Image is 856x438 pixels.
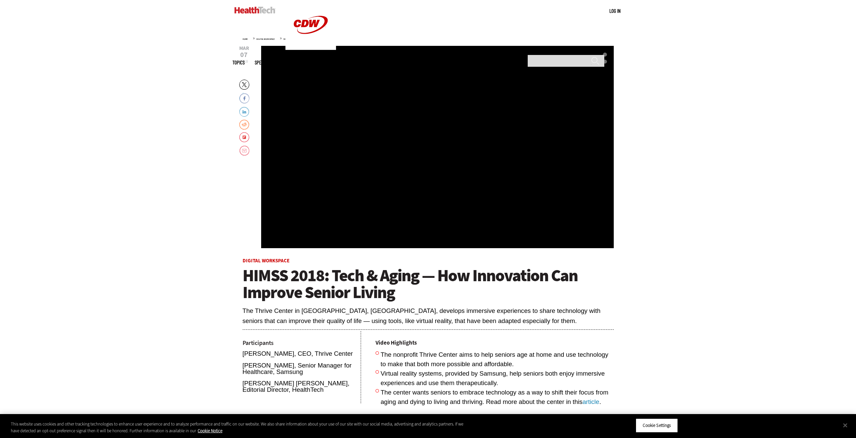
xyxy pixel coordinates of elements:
[636,418,678,433] button: Cookie Settings
[282,60,299,65] a: Features
[243,340,361,346] h4: Participants
[243,307,601,324] span: The Thrive Center in [GEOGRAPHIC_DATA], [GEOGRAPHIC_DATA], develops immersive experiences to shar...
[234,7,275,13] img: Home
[365,60,380,65] a: MonITor
[413,60,427,65] span: More
[609,8,620,14] a: Log in
[243,257,289,264] a: Digital Workspace
[838,418,853,433] button: Close
[345,60,355,65] a: Video
[261,46,614,248] div: Video viewer
[255,60,272,65] span: Specialty
[309,60,335,65] a: Tips & Tactics
[232,60,245,65] span: Topics
[243,362,352,375] span: [PERSON_NAME], Senior Manager for Healthcare, Samsung
[381,351,608,368] span: The nonprofit Thrive Center aims to help seniors age at home and use technology to make that both...
[381,389,608,405] span: The center wants seniors to embrace technology as a way to shift their focus from aging and dying...
[243,380,350,393] span: [PERSON_NAME] [PERSON_NAME], Editorial Director, HealthTech
[243,350,353,357] span: [PERSON_NAME], CEO, Thrive Center
[243,264,578,303] span: HIMSS 2018: Tech & Aging — How Innovation Can Improve Senior Living
[582,398,599,405] a: article
[381,370,605,386] span: Virtual reality systems, provided by Samsung, help seniors both enjoy immersive experiences and u...
[198,428,222,434] a: More information about your privacy
[376,340,614,346] h4: Video Highlights
[609,7,620,14] div: User menu
[390,60,403,65] a: Events
[285,45,336,52] a: CDW
[11,421,471,434] div: This website uses cookies and other tracking technologies to enhance user experience and to analy...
